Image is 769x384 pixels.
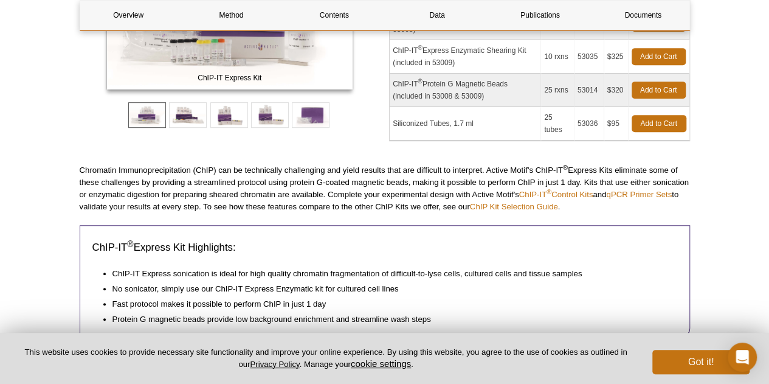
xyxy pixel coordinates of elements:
[112,310,665,326] li: Protein G magnetic beads provide low background enrichment and streamline wash steps
[80,164,690,213] p: Chromatin Immunoprecipitation (ChIP) can be technically challenging and yield results that are di...
[390,107,541,141] td: Siliconized Tubes, 1.7 ml
[183,1,280,30] a: Method
[388,1,485,30] a: Data
[519,190,593,199] a: ChIP-IT®Control Kits
[632,115,686,132] a: Add to Cart
[541,40,574,74] td: 10 rxns
[418,44,422,51] sup: ®
[604,74,629,107] td: $320
[547,188,551,195] sup: ®
[112,280,665,295] li: No sonicator, simply use our ChIP-IT Express Enzymatic kit for cultured cell lines
[563,164,568,171] sup: ®
[109,72,350,84] span: ChIP-IT Express Kit
[574,74,604,107] td: 53014
[574,40,604,74] td: 53035
[418,78,422,85] sup: ®
[112,264,665,280] li: ChIP-IT Express sonication is ideal for high quality chromatin fragmentation of difficult-to-lyse...
[541,74,574,107] td: 25 rxns
[390,40,541,74] td: ChIP-IT Express Enzymatic Shearing Kit (included in 53009)
[351,358,411,369] button: cookie settings
[250,360,299,369] a: Privacy Policy
[632,82,686,99] a: Add to Cart
[19,347,632,370] p: This website uses cookies to provide necessary site functionality and improve your online experie...
[574,107,604,141] td: 53036
[80,1,177,30] a: Overview
[604,40,629,74] td: $325
[595,1,691,30] a: Documents
[606,190,672,199] a: qPCR Primer Sets
[652,350,750,374] button: Got it!
[286,1,382,30] a: Contents
[541,107,574,141] td: 25 tubes
[390,74,541,107] td: ChIP-IT Protein G Magnetic Beads (included in 53008 & 53009)
[632,48,686,65] a: Add to Cart
[728,343,757,372] div: Open Intercom Messenger
[492,1,588,30] a: Publications
[604,107,629,141] td: $95
[112,295,665,310] li: Fast protocol makes it possible to perform ChIP in just 1 day
[92,240,677,255] h3: ChIP-IT Express Kit Highlights:
[127,239,133,248] sup: ®
[470,202,558,211] a: ChIP Kit Selection Guide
